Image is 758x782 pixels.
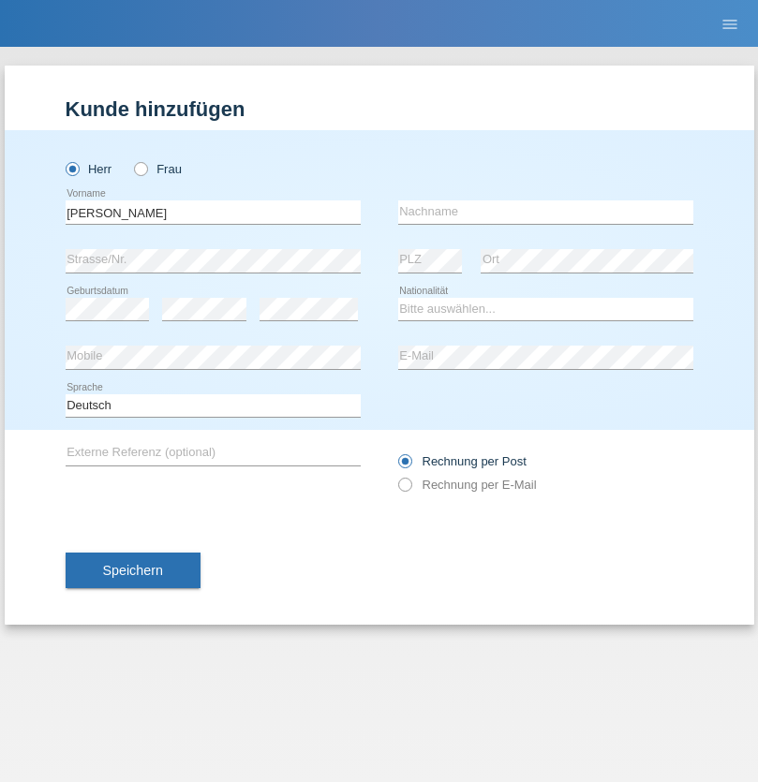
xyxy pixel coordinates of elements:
[398,478,410,501] input: Rechnung per E-Mail
[66,162,78,174] input: Herr
[134,162,146,174] input: Frau
[398,454,527,468] label: Rechnung per Post
[103,563,163,578] span: Speichern
[66,162,112,176] label: Herr
[66,553,201,588] button: Speichern
[721,15,739,34] i: menu
[66,97,693,121] h1: Kunde hinzufügen
[711,18,749,29] a: menu
[134,162,182,176] label: Frau
[398,478,537,492] label: Rechnung per E-Mail
[398,454,410,478] input: Rechnung per Post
